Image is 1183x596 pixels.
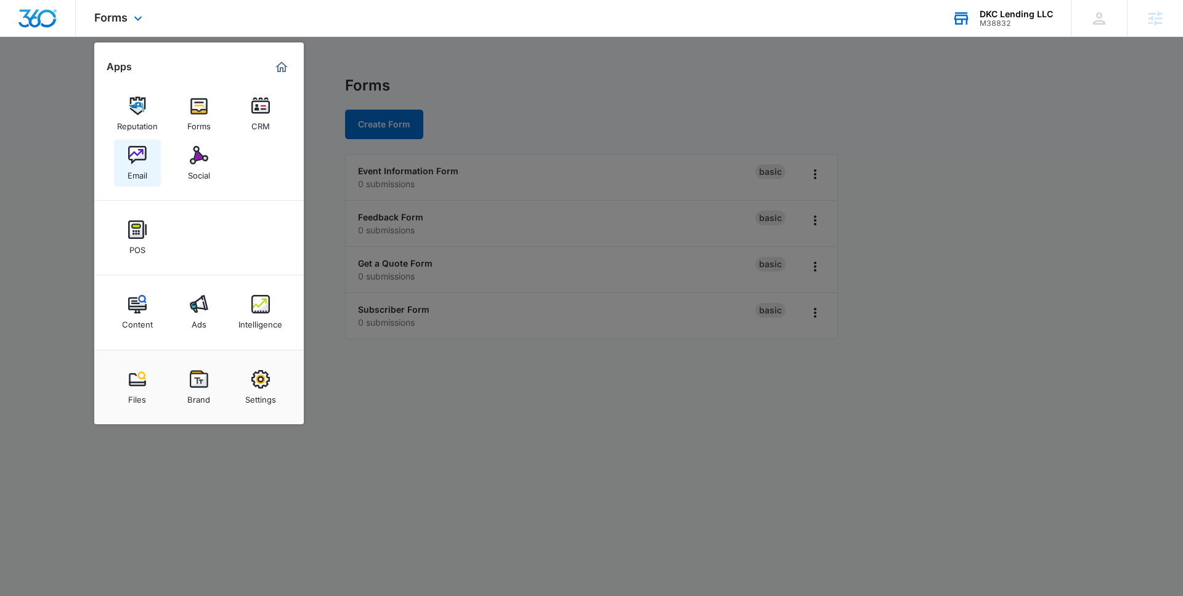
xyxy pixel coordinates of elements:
a: Ads [176,289,222,336]
a: Content [114,289,161,336]
a: Social [176,140,222,187]
a: Files [114,364,161,411]
a: Email [114,140,161,187]
div: account id [980,19,1053,28]
div: POS [129,239,145,255]
div: Files [128,389,146,405]
h2: Apps [107,61,132,73]
div: Intelligence [238,313,282,329]
a: Brand [176,364,222,411]
div: Social [188,164,210,180]
span: Forms [94,11,128,24]
a: Intelligence [237,289,284,336]
div: account name [980,9,1053,19]
div: Brand [187,389,210,405]
a: CRM [237,91,284,137]
div: Email [128,164,147,180]
a: Settings [237,364,284,411]
div: CRM [251,115,270,131]
div: Content [122,313,153,329]
a: POS [114,214,161,261]
a: Forms [176,91,222,137]
a: Marketing 360® Dashboard [272,57,291,77]
a: Reputation [114,91,161,137]
div: Forms [187,115,211,131]
div: Settings [245,389,276,405]
div: Ads [192,313,206,329]
div: Reputation [117,115,158,131]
